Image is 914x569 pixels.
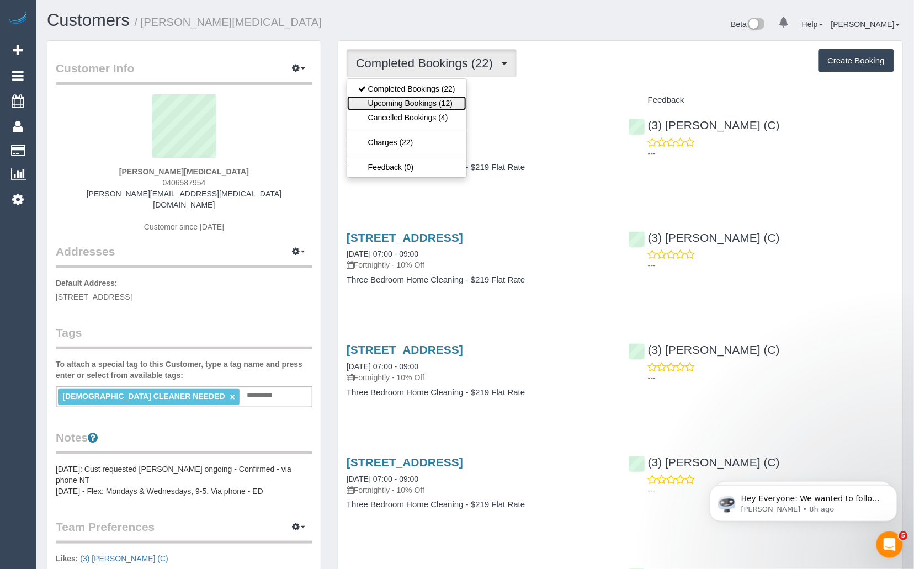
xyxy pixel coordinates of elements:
h4: Three Bedroom Home Cleaning - $219 Flat Rate [347,275,612,285]
button: Completed Bookings (22) [347,49,517,77]
span: Hey Everyone: We wanted to follow up and let you know we have been closely monitoring the account... [48,32,189,151]
iframe: Intercom live chat [876,531,903,558]
span: 5 [899,531,908,540]
h4: Three Bedroom Home Cleaning - $219 Flat Rate [347,388,612,397]
a: Customers [47,10,130,30]
button: Create Booking [819,49,894,72]
p: Fortnightly - 10% Off [347,372,612,383]
a: Charges (22) [347,135,466,150]
iframe: Intercom notifications message [693,462,914,539]
a: [STREET_ADDRESS] [347,231,463,244]
span: Completed Bookings (22) [356,56,498,70]
a: (3) [PERSON_NAME] (C) [629,343,780,356]
h4: Feedback [629,95,894,105]
legend: Customer Info [56,60,312,85]
a: (3) [PERSON_NAME] (C) [80,554,168,563]
a: Feedback (0) [347,160,466,174]
h4: Service [347,95,612,105]
a: (3) [PERSON_NAME] (C) [629,456,780,469]
p: Fortnightly - 10% Off [347,147,612,158]
h4: Three Bedroom Home Cleaning - $219 Flat Rate [347,500,612,509]
a: [DATE] 07:00 - 09:00 [347,475,418,483]
a: [STREET_ADDRESS] [347,456,463,469]
small: / [PERSON_NAME][MEDICAL_DATA] [135,16,322,28]
p: --- [648,485,894,496]
span: [STREET_ADDRESS] [56,293,132,301]
p: Fortnightly - 10% Off [347,485,612,496]
p: --- [648,148,894,159]
label: To attach a special tag to this Customer, type a tag name and press enter or select from availabl... [56,359,312,381]
a: [PERSON_NAME] [831,20,900,29]
span: [DEMOGRAPHIC_DATA] CLEANER NEEDED [62,392,225,401]
a: [DATE] 07:00 - 09:00 [347,362,418,371]
h4: Three Bedroom Home Cleaning - $219 Flat Rate [347,163,612,172]
a: Completed Bookings (22) [347,82,466,96]
label: Likes: [56,553,78,564]
a: Help [802,20,823,29]
legend: Team Preferences [56,519,312,544]
span: Customer since [DATE] [144,222,224,231]
strong: [PERSON_NAME][MEDICAL_DATA] [119,167,249,176]
p: --- [648,260,894,271]
a: Cancelled Bookings (4) [347,110,466,125]
p: --- [648,373,894,384]
span: 0406587954 [163,178,206,187]
label: Default Address: [56,278,118,289]
a: [DATE] 07:00 - 09:00 [347,249,418,258]
img: Automaid Logo [7,11,29,26]
img: New interface [747,18,765,32]
p: Fortnightly - 10% Off [347,259,612,270]
a: (3) [PERSON_NAME] (C) [629,119,780,131]
legend: Tags [56,325,312,349]
legend: Notes [56,429,312,454]
a: Upcoming Bookings (12) [347,96,466,110]
a: [STREET_ADDRESS] [347,343,463,356]
p: Message from Ellie, sent 8h ago [48,42,190,52]
a: (3) [PERSON_NAME] (C) [629,231,780,244]
a: [PERSON_NAME][EMAIL_ADDRESS][MEDICAL_DATA][DOMAIN_NAME] [87,189,281,209]
a: × [230,392,235,402]
a: Beta [731,20,766,29]
pre: [DATE]: Cust requested [PERSON_NAME] ongoing - Confirmed - via phone NT [DATE] - Flex: Mondays & ... [56,464,312,497]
